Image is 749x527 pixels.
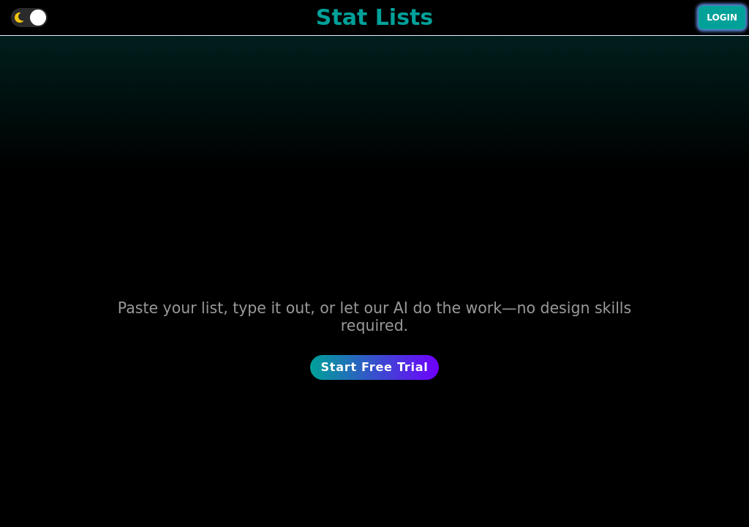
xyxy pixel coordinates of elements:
[310,355,440,380] button: Start Free Trial
[75,292,674,342] h2: Paste your list, type it out, or let our AI do the work—no design skills required.
[699,6,745,29] button: Login
[75,348,674,387] a: Start Free Trial
[75,194,674,286] h1: Create Stunning Sports Graphics in Minutes
[316,4,433,31] h1: Stat Lists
